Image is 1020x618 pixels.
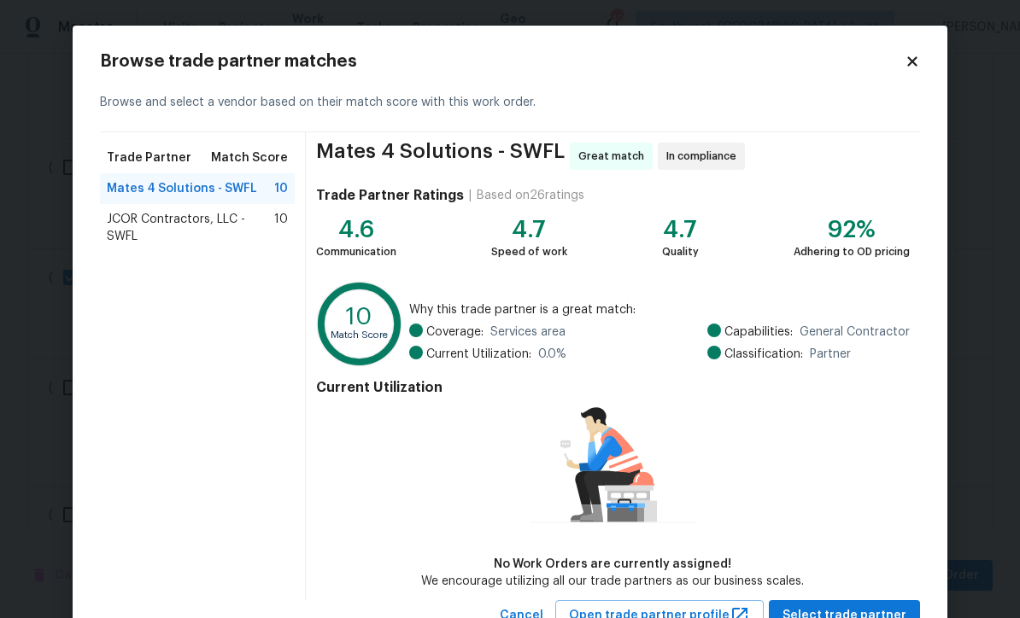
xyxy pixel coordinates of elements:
[666,148,743,165] span: In compliance
[800,324,910,341] span: General Contractor
[662,221,699,238] div: 4.7
[794,221,910,238] div: 92%
[107,180,257,197] span: Mates 4 Solutions - SWFL
[578,148,651,165] span: Great match
[409,301,910,318] span: Why this trade partner is a great match:
[316,379,910,396] h4: Current Utilization
[538,346,566,363] span: 0.0 %
[346,305,372,329] text: 10
[274,180,288,197] span: 10
[426,324,484,341] span: Coverage:
[421,556,804,573] div: No Work Orders are currently assigned!
[490,324,566,341] span: Services area
[794,243,910,260] div: Adhering to OD pricing
[426,346,531,363] span: Current Utilization:
[107,211,274,245] span: JCOR Contractors, LLC - SWFL
[100,53,905,70] h2: Browse trade partner matches
[316,187,464,204] h4: Trade Partner Ratings
[724,346,803,363] span: Classification:
[211,149,288,166] span: Match Score
[491,221,567,238] div: 4.7
[810,346,851,363] span: Partner
[316,143,565,170] span: Mates 4 Solutions - SWFL
[331,330,388,340] text: Match Score
[662,243,699,260] div: Quality
[100,73,920,132] div: Browse and select a vendor based on their match score with this work order.
[464,187,477,204] div: |
[107,149,191,166] span: Trade Partner
[316,243,396,260] div: Communication
[477,187,584,204] div: Based on 26 ratings
[274,211,288,245] span: 10
[724,324,793,341] span: Capabilities:
[421,573,804,590] div: We encourage utilizing all our trade partners as our business scales.
[316,221,396,238] div: 4.6
[491,243,567,260] div: Speed of work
